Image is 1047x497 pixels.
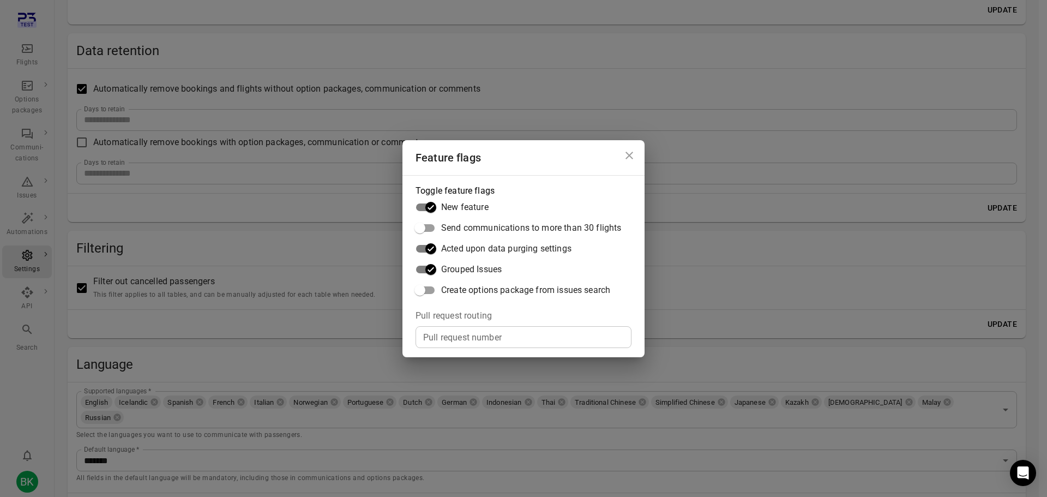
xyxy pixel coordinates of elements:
span: Send communications to more than 30 flights [441,221,621,235]
span: New feature [441,201,489,214]
span: Create options package from issues search [441,284,610,297]
span: Grouped Issues [441,263,502,276]
div: Open Intercom Messenger [1010,460,1036,486]
span: Acted upon data purging settings [441,242,571,255]
legend: Toggle feature flags [416,184,495,197]
legend: Pull request routing [416,309,492,322]
h2: Feature flags [402,140,645,175]
button: Close dialog [618,145,640,166]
